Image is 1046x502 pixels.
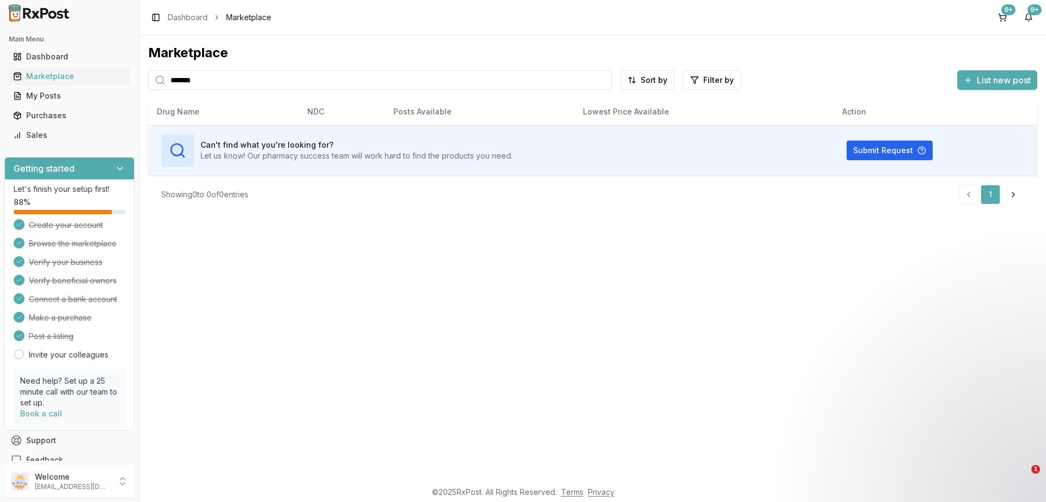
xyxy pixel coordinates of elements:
[4,126,135,144] button: Sales
[4,450,135,470] button: Feedback
[9,86,130,106] a: My Posts
[29,294,117,305] span: Connect a bank account
[1031,465,1040,474] span: 1
[847,141,933,160] button: Submit Request
[621,70,674,90] button: Sort by
[14,197,31,208] span: 88 %
[385,99,574,125] th: Posts Available
[4,4,74,22] img: RxPost Logo
[200,150,513,161] p: Let us know! Our pharmacy success team will work hard to find the products you need.
[1027,4,1042,15] div: 9+
[13,110,126,121] div: Purchases
[35,482,111,491] p: [EMAIL_ADDRESS][DOMAIN_NAME]
[161,189,248,200] div: Showing 0 to 0 of 0 entries
[9,66,130,86] a: Marketplace
[168,12,208,23] a: Dashboard
[4,48,135,65] button: Dashboard
[168,12,271,23] nav: breadcrumb
[29,275,117,286] span: Verify beneficial owners
[148,99,299,125] th: Drug Name
[13,51,126,62] div: Dashboard
[957,70,1037,90] button: List new post
[4,107,135,124] button: Purchases
[29,257,102,268] span: Verify your business
[9,106,130,125] a: Purchases
[4,87,135,105] button: My Posts
[299,99,385,125] th: NDC
[29,220,103,231] span: Create your account
[4,68,135,85] button: Marketplace
[20,376,119,408] p: Need help? Set up a 25 minute call with our team to set up.
[9,47,130,66] a: Dashboard
[588,487,615,497] a: Privacy
[13,71,126,82] div: Marketplace
[1020,9,1037,26] button: 9+
[574,99,834,125] th: Lowest Price Available
[834,99,1037,125] th: Action
[561,487,583,497] a: Terms
[703,75,734,86] span: Filter by
[9,35,130,44] h2: Main Menu
[1009,465,1035,491] iframe: Intercom live chat
[959,185,1024,204] nav: pagination
[14,162,75,175] h3: Getting started
[977,74,1031,87] span: List new post
[994,9,1011,26] button: 9+
[957,76,1037,87] a: List new post
[29,312,92,323] span: Make a purchase
[29,349,108,360] a: Invite your colleagues
[4,431,135,450] button: Support
[26,455,63,465] span: Feedback
[226,12,271,23] span: Marketplace
[11,473,28,490] img: User avatar
[641,75,667,86] span: Sort by
[13,130,126,141] div: Sales
[29,238,117,249] span: Browse the marketplace
[35,471,111,482] p: Welcome
[13,90,126,101] div: My Posts
[1002,185,1024,204] a: Go to next page
[981,185,1000,204] a: 1
[683,70,741,90] button: Filter by
[200,140,513,150] h3: Can't find what you're looking for?
[148,44,1037,62] div: Marketplace
[14,184,125,195] p: Let's finish your setup first!
[9,125,130,145] a: Sales
[1001,4,1015,15] div: 9+
[29,331,74,342] span: Post a listing
[20,409,62,418] a: Book a call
